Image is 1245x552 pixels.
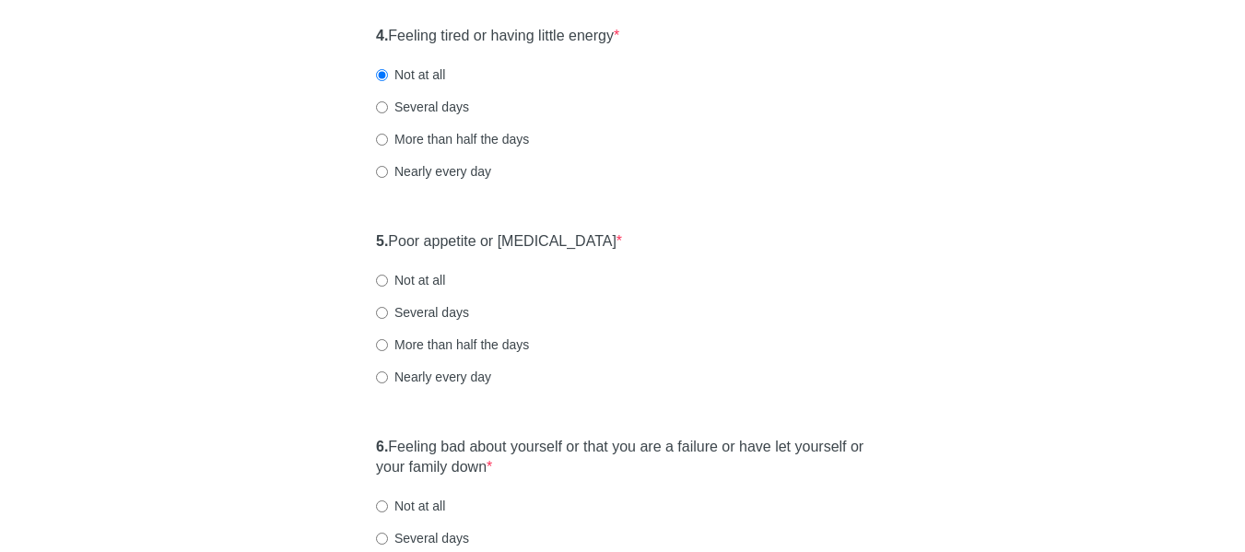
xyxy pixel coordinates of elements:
input: Several days [376,101,388,113]
strong: 6. [376,439,388,454]
input: More than half the days [376,339,388,351]
label: Several days [376,529,469,547]
label: More than half the days [376,130,529,148]
label: Not at all [376,65,445,84]
label: Nearly every day [376,162,491,181]
strong: 5. [376,233,388,249]
input: Nearly every day [376,371,388,383]
label: Nearly every day [376,368,491,386]
input: More than half the days [376,134,388,146]
input: Not at all [376,500,388,512]
label: More than half the days [376,335,529,354]
label: Several days [376,98,469,116]
label: Feeling bad about yourself or that you are a failure or have let yourself or your family down [376,437,869,479]
label: Poor appetite or [MEDICAL_DATA] [376,231,622,253]
input: Not at all [376,275,388,287]
label: Several days [376,303,469,322]
strong: 4. [376,28,388,43]
label: Not at all [376,271,445,289]
input: Several days [376,307,388,319]
label: Not at all [376,497,445,515]
label: Feeling tired or having little energy [376,26,619,47]
input: Not at all [376,69,388,81]
input: Nearly every day [376,166,388,178]
input: Several days [376,533,388,545]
